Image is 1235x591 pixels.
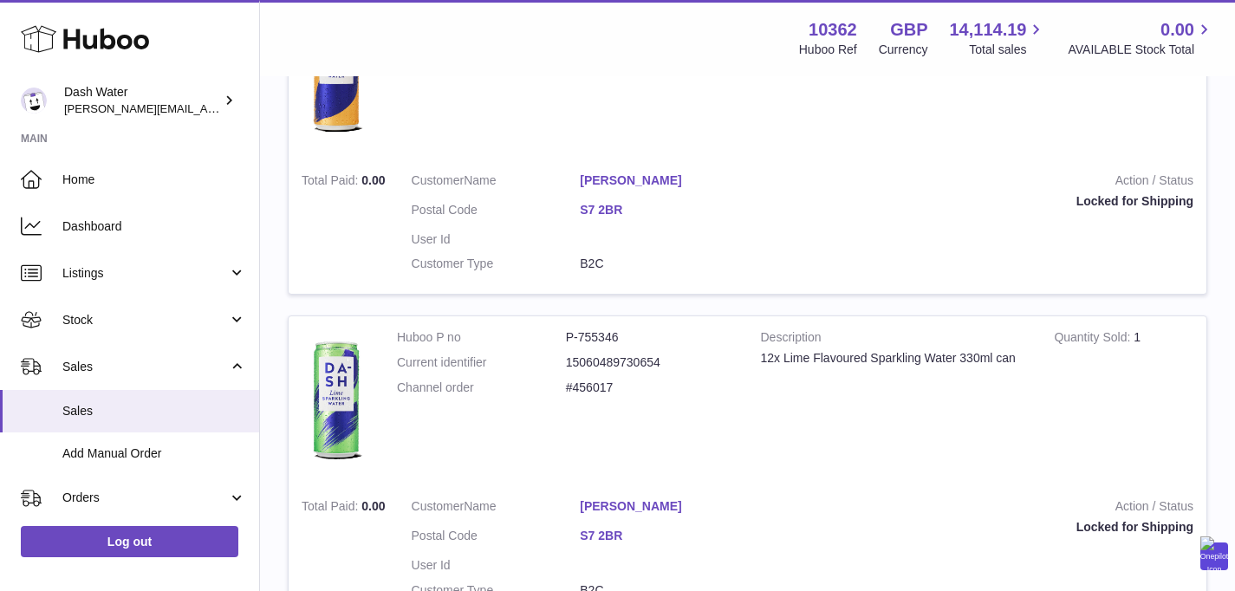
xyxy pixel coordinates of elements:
[21,526,238,557] a: Log out
[580,528,749,544] a: S7 2BR
[412,498,581,519] dt: Name
[62,218,246,235] span: Dashboard
[64,101,348,115] span: [PERSON_NAME][EMAIL_ADDRESS][DOMAIN_NAME]
[1054,330,1134,348] strong: Quantity Sold
[1041,316,1206,485] td: 1
[412,231,581,248] dt: User Id
[412,172,581,193] dt: Name
[412,557,581,574] dt: User Id
[412,528,581,549] dt: Postal Code
[302,499,361,517] strong: Total Paid
[62,403,246,419] span: Sales
[949,18,1046,58] a: 14,114.19 Total sales
[62,312,228,328] span: Stock
[969,42,1046,58] span: Total sales
[1068,42,1214,58] span: AVAILABLE Stock Total
[412,256,581,272] dt: Customer Type
[799,42,857,58] div: Huboo Ref
[412,202,581,223] dt: Postal Code
[62,172,246,188] span: Home
[397,354,566,371] dt: Current identifier
[566,354,735,371] dd: 15060489730654
[62,490,228,506] span: Orders
[412,499,465,513] span: Customer
[566,380,735,396] dd: #456017
[302,329,371,468] img: 103621706197473.png
[62,359,228,375] span: Sales
[809,18,857,42] strong: 10362
[21,88,47,114] img: james@dash-water.com
[580,498,749,515] a: [PERSON_NAME]
[775,498,1193,519] strong: Action / Status
[566,329,735,346] dd: P-755346
[397,380,566,396] dt: Channel order
[302,173,361,192] strong: Total Paid
[761,350,1029,367] div: 12x Lime Flavoured Sparkling Water 330ml can
[412,173,465,187] span: Customer
[775,519,1193,536] div: Locked for Shipping
[1068,18,1214,58] a: 0.00 AVAILABLE Stock Total
[890,18,927,42] strong: GBP
[1160,18,1194,42] span: 0.00
[775,193,1193,210] div: Locked for Shipping
[62,445,246,462] span: Add Manual Order
[64,84,220,117] div: Dash Water
[761,329,1029,350] strong: Description
[580,256,749,272] dd: B2C
[580,172,749,189] a: [PERSON_NAME]
[62,265,228,282] span: Listings
[397,329,566,346] dt: Huboo P no
[775,172,1193,193] strong: Action / Status
[949,18,1026,42] span: 14,114.19
[361,173,385,187] span: 0.00
[361,499,385,513] span: 0.00
[580,202,749,218] a: S7 2BR
[879,42,928,58] div: Currency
